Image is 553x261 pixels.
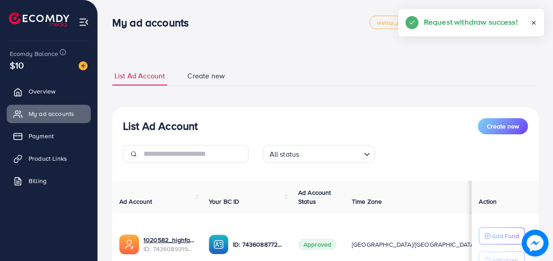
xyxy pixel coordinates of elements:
[302,146,360,161] input: Search for option
[209,197,240,206] span: Your BC ID
[119,197,152,206] span: Ad Account
[119,235,139,254] img: ic-ads-acc.e4c84228.svg
[29,154,67,163] span: Product Links
[7,105,91,123] a: My ad accounts
[10,49,58,58] span: Ecomdy Balance
[377,20,431,26] span: metap_pakistan_001
[29,176,46,185] span: Billing
[10,59,24,72] span: $10
[298,188,331,206] span: Ad Account Status
[263,145,375,163] div: Search for option
[233,239,284,250] p: ID: 7436088772741382161
[268,148,301,161] span: All status
[298,239,337,250] span: Approved
[187,71,225,81] span: Create new
[424,16,518,28] h5: Request withdraw success!
[79,61,88,70] img: image
[7,82,91,100] a: Overview
[7,150,91,167] a: Product Links
[29,132,54,141] span: Payment
[369,16,439,29] a: metap_pakistan_001
[123,120,198,133] h3: List Ad Account
[522,230,549,257] img: image
[7,127,91,145] a: Payment
[79,17,89,27] img: menu
[492,231,519,241] p: Add Fund
[487,122,519,131] span: Create new
[29,109,74,118] span: My ad accounts
[144,244,194,253] span: ID: 7436089319082999809
[9,13,69,26] img: logo
[478,118,528,134] button: Create new
[29,87,55,96] span: Overview
[112,16,196,29] h3: My ad accounts
[144,235,194,254] div: <span class='underline'>1020582_highfalconmart_1731349480617</span></br>7436089319082999809
[7,172,91,190] a: Billing
[114,71,165,81] span: List Ad Account
[352,197,382,206] span: Time Zone
[479,197,497,206] span: Action
[352,240,476,249] span: [GEOGRAPHIC_DATA]/[GEOGRAPHIC_DATA]
[144,235,194,244] a: 1020582_highfalconmart_1731349480617
[209,235,228,254] img: ic-ba-acc.ded83a64.svg
[479,227,525,244] button: Add Fund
